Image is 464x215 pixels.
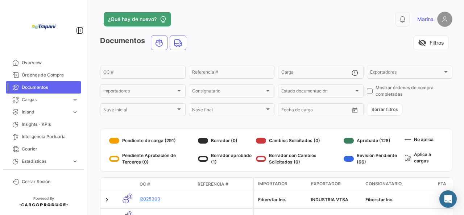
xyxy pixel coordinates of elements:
[22,178,78,185] span: Cerrar Sesión
[72,96,78,103] span: expand_more
[198,152,253,165] div: Borrador aprobado (1)
[405,150,443,165] div: Aplica a cargas
[370,71,443,76] span: Exportadores
[109,152,195,165] div: Pendiente Aprobación de Terceros (0)
[6,131,81,143] a: Inteligencia Portuaria
[25,9,62,45] img: bd005829-9598-4431-b544-4b06bbcd40b2.jpg
[6,57,81,69] a: Overview
[170,36,186,50] button: Land
[6,118,81,131] a: Insights - KPIs
[281,90,354,95] span: Estado documentación
[22,121,78,128] span: Insights - KPIs
[418,38,427,47] span: visibility_off
[256,135,340,146] div: Cambios Solicitados (0)
[100,36,188,50] h3: Documentos
[109,135,195,146] div: Pendiente de carga (291)
[192,90,265,95] span: Consignatario
[22,158,69,165] span: Estadísticas
[365,197,393,202] span: Fiberstar Inc.
[254,178,308,191] datatable-header-cell: Importador
[22,133,78,140] span: Inteligencia Portuaria
[365,181,402,187] span: Consignatario
[437,12,452,27] img: placeholder-user.png
[256,152,340,165] div: Borrador con Cambios Solicitados (0)
[281,108,294,113] input: Desde
[72,109,78,115] span: expand_more
[192,108,265,113] span: Nave final
[22,146,78,152] span: Courier
[311,197,360,203] div: INDUSTRIA VTSA
[438,181,446,187] span: ETA
[376,84,452,98] span: Mostrar órdenes de compra completadas
[311,181,341,187] span: Exportador
[22,109,69,115] span: Inland
[6,143,81,155] a: Courier
[127,194,132,199] span: 0
[151,36,167,50] button: Ocean
[108,16,157,23] span: ¿Qué hay de nuevo?
[258,197,305,203] div: Fiberstar Inc.
[439,190,457,208] div: Abrir Intercom Messenger
[22,59,78,66] span: Overview
[413,36,449,50] button: visibility_offFiltros
[22,84,78,91] span: Documentos
[140,196,192,202] a: I2025303
[198,135,253,146] div: Borrador (0)
[299,108,332,113] input: Hasta
[103,108,176,113] span: Nave inicial
[367,104,402,116] button: Borrar filtros
[258,181,287,187] span: Importador
[103,196,111,203] a: Expand/Collapse Row
[344,152,402,165] div: Revisión Pendiente (66)
[137,178,195,190] datatable-header-cell: OC #
[6,81,81,94] a: Documentos
[140,181,150,187] span: OC #
[344,135,402,146] div: Aprobado (128)
[104,12,171,26] button: ¿Qué hay de nuevo?
[417,16,434,23] span: Marina
[72,158,78,165] span: expand_more
[405,135,443,144] div: No aplica
[349,105,360,116] button: Open calendar
[362,178,435,191] datatable-header-cell: Consignatario
[308,178,362,191] datatable-header-cell: Exportador
[198,181,228,187] span: Referencia #
[195,178,253,190] datatable-header-cell: Referencia #
[115,181,137,187] datatable-header-cell: Modo de Transporte
[22,96,69,103] span: Cargas
[6,69,81,81] a: Órdenes de Compra
[103,90,176,95] span: Importadores
[22,72,78,78] span: Órdenes de Compra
